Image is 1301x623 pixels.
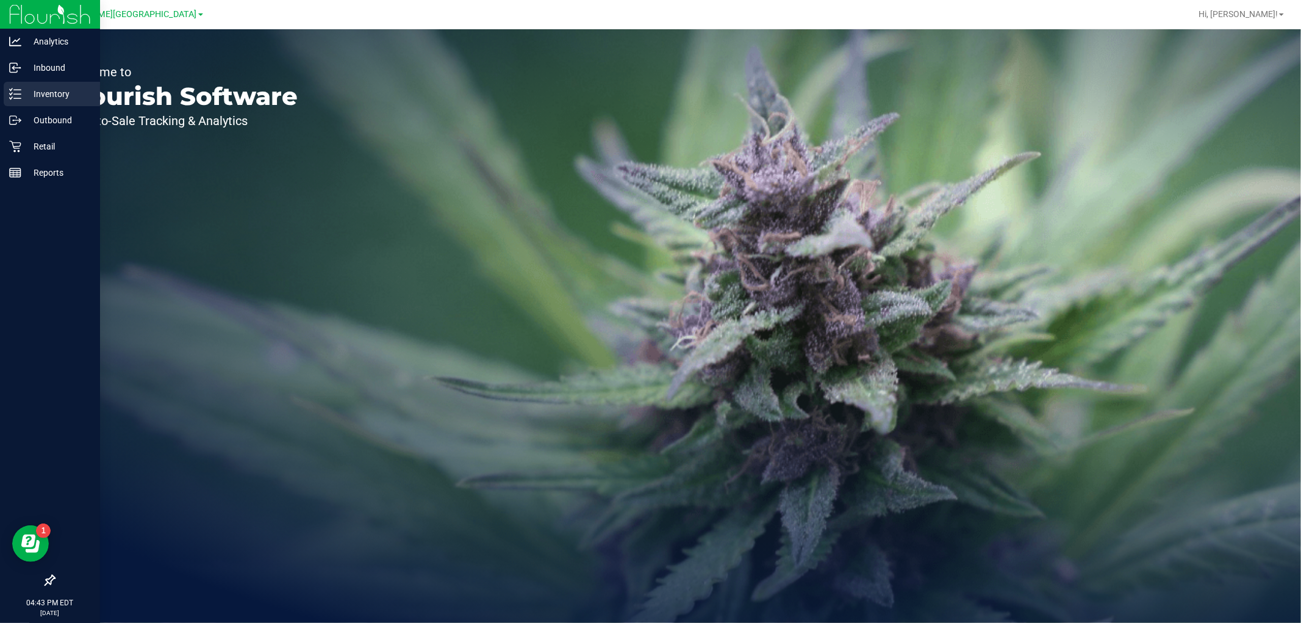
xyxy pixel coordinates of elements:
p: Retail [21,139,95,154]
p: Inbound [21,60,95,75]
iframe: Resource center [12,525,49,562]
inline-svg: Retail [9,140,21,153]
p: 04:43 PM EDT [5,597,95,608]
p: [DATE] [5,608,95,618]
span: Hi, [PERSON_NAME]! [1199,9,1278,19]
p: Analytics [21,34,95,49]
p: Inventory [21,87,95,101]
inline-svg: Outbound [9,114,21,126]
inline-svg: Inbound [9,62,21,74]
p: Welcome to [66,66,298,78]
inline-svg: Reports [9,167,21,179]
p: Outbound [21,113,95,128]
inline-svg: Inventory [9,88,21,100]
p: Reports [21,165,95,180]
p: Seed-to-Sale Tracking & Analytics [66,115,298,127]
inline-svg: Analytics [9,35,21,48]
span: [PERSON_NAME][GEOGRAPHIC_DATA] [46,9,197,20]
p: Flourish Software [66,84,298,109]
iframe: Resource center unread badge [36,524,51,538]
